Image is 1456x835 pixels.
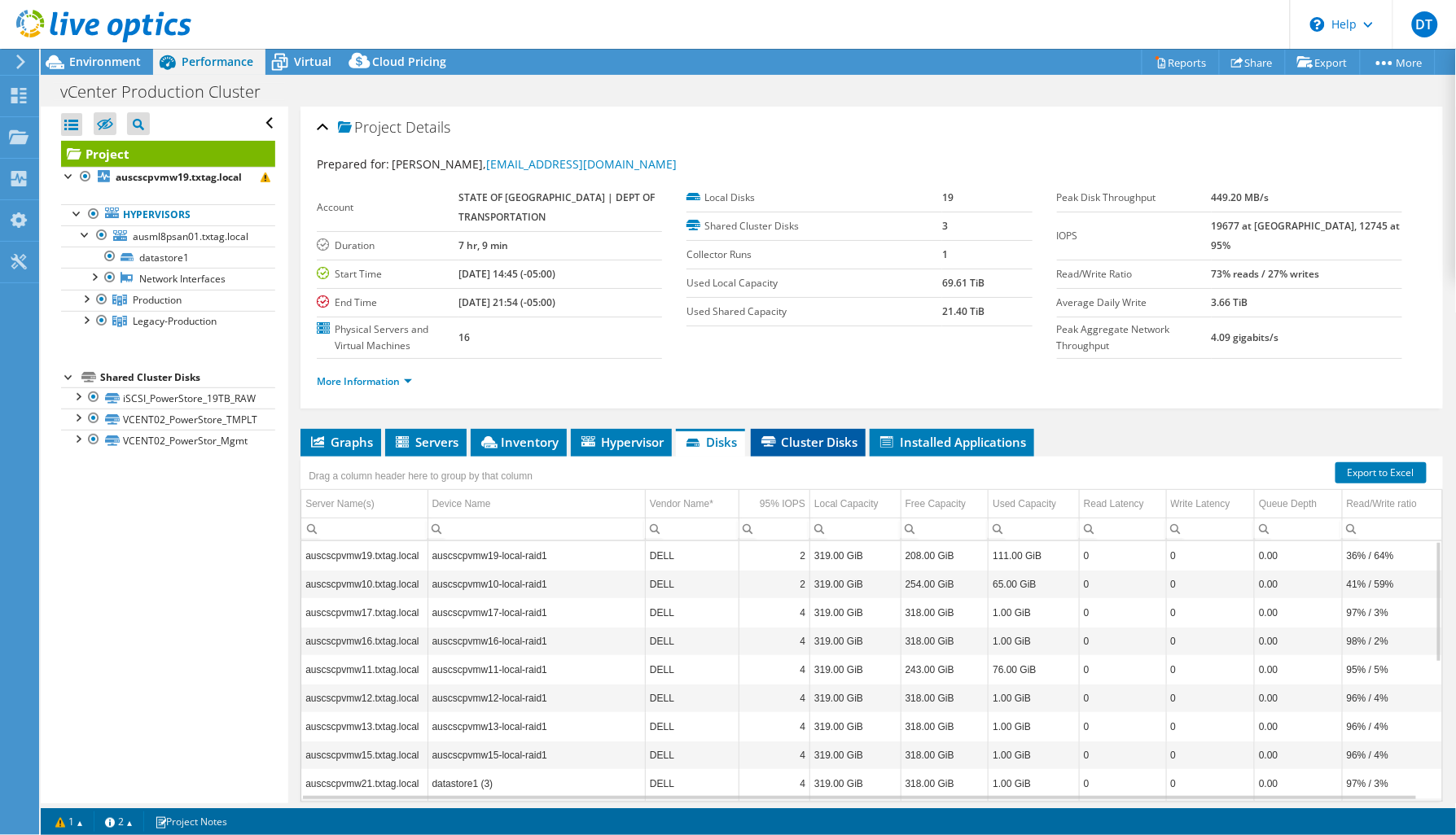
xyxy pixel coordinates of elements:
[133,293,182,307] span: Production
[686,275,942,291] label: Used Local Capacity
[989,712,1080,741] td: Column Used Capacity, Value 1.00 GiB
[878,434,1026,450] span: Installed Applications
[1166,518,1255,540] td: Column Write Latency, Filter cell
[739,655,809,684] td: Column 95% IOPS, Value 4
[1079,684,1166,712] td: Column Read Latency, Value 0
[428,655,645,684] td: Column Device Name, Value auscscpvmw11-local-raid1
[993,494,1056,514] div: Used Capacity
[301,541,428,570] td: Column Server Name(s), Value auscscpvmw19.txtag.local
[1255,598,1343,627] td: Column Queue Depth, Value 0.00
[810,684,901,712] td: Column Local Capacity, Value 319.00 GiB
[1079,518,1166,540] td: Column Read Latency, Filter cell
[116,170,242,184] b: auscscpvmw19.txtag.local
[133,314,217,328] span: Legacy-Production
[301,684,428,712] td: Column Server Name(s), Value auscscpvmw12.txtag.local
[759,434,857,450] span: Cluster Disks
[317,374,412,388] a: More Information
[989,518,1080,540] td: Column Used Capacity, Filter cell
[1255,741,1343,769] td: Column Queue Depth, Value 0.00
[1342,741,1442,769] td: Column Read/Write ratio, Value 96% / 4%
[1342,627,1442,655] td: Column Read/Write ratio, Value 98% / 2%
[646,541,739,570] td: Column Vendor Name*, Value DELL
[1342,712,1442,741] td: Column Read/Write ratio, Value 96% / 4%
[739,518,809,540] td: Column 95% IOPS, Filter cell
[686,218,942,234] label: Shared Cluster Disks
[1084,494,1144,514] div: Read Latency
[61,204,275,225] a: Hypervisors
[810,712,901,741] td: Column Local Capacity, Value 319.00 GiB
[901,598,989,627] td: Column Free Capacity, Value 318.00 GiB
[428,769,645,798] td: Column Device Name, Value datastore1 (3)
[458,295,555,309] b: [DATE] 21:54 (-05:00)
[1255,655,1343,684] td: Column Queue Depth, Value 0.00
[317,295,458,311] label: End Time
[1255,712,1343,741] td: Column Queue Depth, Value 0.00
[309,434,373,450] span: Graphs
[1079,655,1166,684] td: Column Read Latency, Value 0
[338,120,401,136] span: Project
[739,712,809,741] td: Column 95% IOPS, Value 4
[942,190,954,204] b: 19
[646,712,739,741] td: Column Vendor Name*, Value DELL
[1166,769,1255,798] td: Column Write Latency, Value 0
[406,117,450,137] span: Details
[1255,684,1343,712] td: Column Queue Depth, Value 0.00
[646,627,739,655] td: Column Vendor Name*, Value DELL
[301,627,428,655] td: Column Server Name(s), Value auscscpvmw16.txtag.local
[942,276,985,290] b: 69.61 TiB
[53,83,286,101] h1: vCenter Production Cluster
[579,434,664,450] span: Hypervisor
[1255,541,1343,570] td: Column Queue Depth, Value 0.00
[646,490,739,518] td: Vendor Name* Column
[739,570,809,598] td: Column 95% IOPS, Value 2
[1259,494,1317,514] div: Queue Depth
[1342,541,1442,570] td: Column Read/Write ratio, Value 36% / 64%
[1342,570,1442,598] td: Column Read/Write ratio, Value 41% / 59%
[989,769,1080,798] td: Column Used Capacity, Value 1.00 GiB
[739,541,809,570] td: Column 95% IOPS, Value 2
[1079,541,1166,570] td: Column Read Latency, Value 0
[1212,219,1401,252] b: 19677 at [GEOGRAPHIC_DATA], 12745 at 95%
[1212,267,1320,281] b: 73% reads / 27% writes
[901,518,989,540] td: Column Free Capacity, Filter cell
[901,627,989,655] td: Column Free Capacity, Value 318.00 GiB
[300,457,1443,802] div: Data grid
[393,434,458,450] span: Servers
[1212,295,1248,309] b: 3.66 TiB
[61,387,275,409] a: iSCSI_PowerStore_19TB_RAW
[739,741,809,769] td: Column 95% IOPS, Value 4
[61,409,275,430] a: VCENT02_PowerStore_TMPLT
[1171,494,1230,514] div: Write Latency
[1079,627,1166,655] td: Column Read Latency, Value 0
[301,712,428,741] td: Column Server Name(s), Value auscscpvmw13.txtag.local
[646,518,739,540] td: Column Vendor Name*, Filter cell
[989,570,1080,598] td: Column Used Capacity, Value 65.00 GiB
[305,465,537,487] div: Drag a column header here to group by that column
[646,598,739,627] td: Column Vendor Name*, Value DELL
[61,311,275,332] a: Legacy-Production
[989,598,1080,627] td: Column Used Capacity, Value 1.00 GiB
[1166,712,1255,741] td: Column Write Latency, Value 0
[646,769,739,798] td: Column Vendor Name*, Value DELL
[317,156,389,172] label: Prepared for:
[1166,684,1255,712] td: Column Write Latency, Value 0
[44,811,94,832] a: 1
[182,54,253,69] span: Performance
[906,494,967,514] div: Free Capacity
[428,598,645,627] td: Column Device Name, Value auscscpvmw17-local-raid1
[1166,598,1255,627] td: Column Write Latency, Value 0
[942,304,985,318] b: 21.40 TiB
[301,570,428,598] td: Column Server Name(s), Value auscscpvmw10.txtag.local
[901,655,989,684] td: Column Free Capacity, Value 243.00 GiB
[650,494,713,514] div: Vendor Name*
[686,304,942,320] label: Used Shared Capacity
[686,190,942,206] label: Local Disks
[100,368,275,387] div: Shared Cluster Disks
[1255,490,1343,518] td: Queue Depth Column
[901,712,989,741] td: Column Free Capacity, Value 318.00 GiB
[989,627,1080,655] td: Column Used Capacity, Value 1.00 GiB
[458,238,508,252] b: 7 hr, 9 min
[989,684,1080,712] td: Column Used Capacity, Value 1.00 GiB
[301,518,428,540] td: Column Server Name(s), Filter cell
[739,598,809,627] td: Column 95% IOPS, Value 4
